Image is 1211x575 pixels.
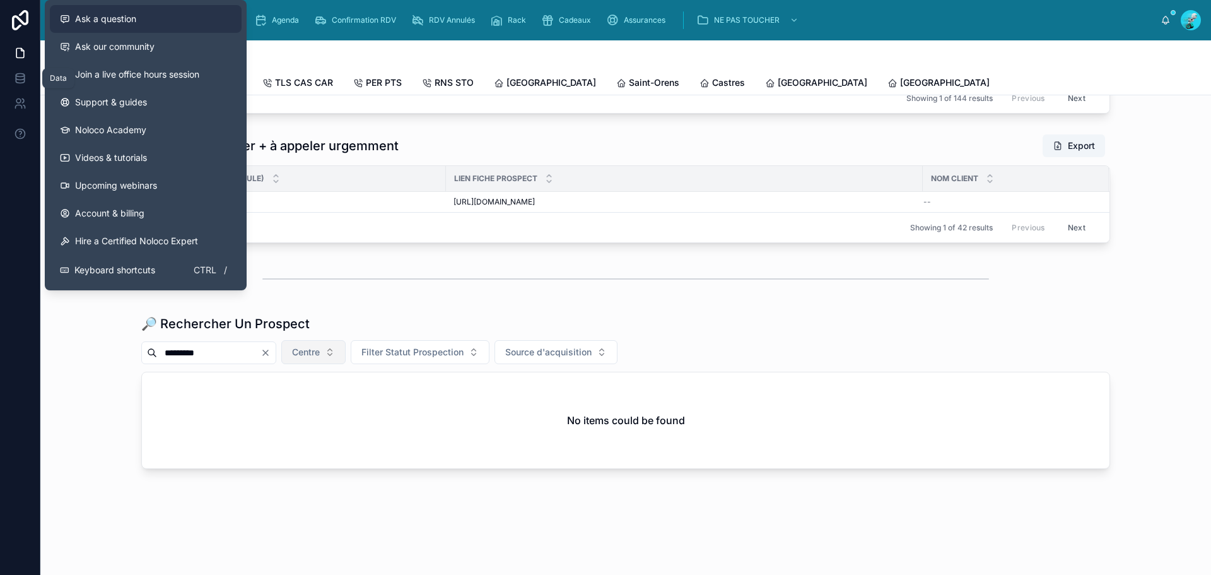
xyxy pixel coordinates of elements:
a: -- [923,197,1094,207]
div: Data [50,73,67,83]
button: Next [1059,218,1094,237]
span: Keyboard shortcuts [74,264,155,276]
a: Noloco Academy [50,116,242,144]
span: Ask our community [75,40,155,53]
span: Account & billing [75,207,144,220]
span: Centre [292,346,320,359]
span: PER PTS [366,76,402,89]
a: Assurances [602,9,674,32]
a: Confirmation RDV [310,9,405,32]
a: RNS STO [422,71,474,97]
a: NE PAS TOUCHER [693,9,805,32]
span: Castres [712,76,745,89]
button: Keyboard shortcutsCtrl/ [50,255,242,285]
button: Export [1043,134,1105,157]
span: Lien Fiche Prospect [454,174,537,184]
span: Source d'acquisition [505,346,592,359]
a: [GEOGRAPHIC_DATA] [887,71,990,97]
span: [URL][DOMAIN_NAME] [453,197,535,207]
a: Upcoming webinars [50,172,242,199]
span: Rack [508,15,526,25]
span: RDV Annulés [429,15,475,25]
a: Videos & tutorials [50,144,242,172]
button: Next [1059,88,1094,108]
button: Select Button [281,340,346,364]
a: Saint-Orens [616,71,679,97]
a: Support & guides [50,88,242,116]
span: Ask a question [75,13,136,25]
span: Agenda [272,15,299,25]
span: Assurances [624,15,665,25]
span: Cadeaux [559,15,591,25]
a: TLS CAS CAR [262,71,333,97]
span: Noloco Academy [75,124,146,136]
span: Videos & tutorials [75,151,147,164]
span: -- [923,197,931,207]
span: Upcoming webinars [75,179,157,192]
span: Nom Client [931,174,978,184]
span: Hire a Certified Noloco Expert [75,235,198,247]
a: Rack [486,9,535,32]
button: Select Button [494,340,617,364]
span: [GEOGRAPHIC_DATA] [900,76,990,89]
button: Select Button [351,340,489,364]
button: Clear [260,348,276,358]
a: [GEOGRAPHIC_DATA] [765,71,867,97]
span: [GEOGRAPHIC_DATA] [506,76,596,89]
span: Support & guides [75,96,147,109]
h1: 💾 Voiso à finaliser + à appeler urgemment [141,137,399,155]
span: Filter Statut Prospection [361,346,464,359]
span: Showing 1 of 42 results [910,223,993,233]
a: Castres [699,71,745,97]
a: Join a live office hours session [50,61,242,88]
button: Hire a Certified Noloco Expert [50,227,242,255]
span: Ctrl [192,263,218,278]
span: RNS STO [435,76,474,89]
span: Showing 1 of 144 results [906,93,993,104]
span: Saint-Orens [629,76,679,89]
span: Confirmation RDV [332,15,396,25]
a: Cadeaux [537,9,600,32]
a: Account & billing [50,199,242,227]
button: Ask a question [50,5,242,33]
span: TLS CAS CAR [275,76,333,89]
span: [GEOGRAPHIC_DATA] [778,76,867,89]
span: NE PAS TOUCHER [714,15,780,25]
a: RDV Annulés [407,9,484,32]
a: [URL][DOMAIN_NAME] [453,197,915,207]
h2: No items could be found [567,413,685,428]
h1: 🔎 Rechercher Un Prospect [141,315,310,333]
a: Agenda [250,9,308,32]
span: Join a live office hours session [75,68,199,81]
a: [PHONE_NUMBER] [157,197,438,207]
a: [GEOGRAPHIC_DATA] [494,71,596,97]
a: PER PTS [353,71,402,97]
div: scrollable content [83,6,1161,34]
span: / [220,265,230,275]
a: Ask our community [50,33,242,61]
